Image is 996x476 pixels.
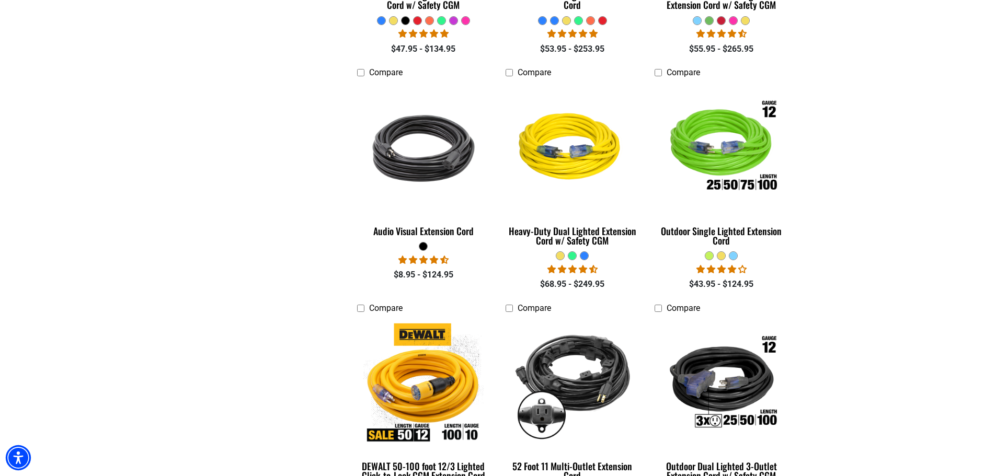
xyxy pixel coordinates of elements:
[357,83,490,242] a: black Audio Visual Extension Cord
[358,88,489,208] img: black
[357,43,490,55] div: $47.95 - $134.95
[357,269,490,281] div: $8.95 - $124.95
[506,43,639,55] div: $53.95 - $253.95
[656,88,787,208] img: Outdoor Single Lighted Extension Cord
[507,88,638,208] img: yellow
[696,264,747,274] span: 4.00 stars
[518,303,551,313] span: Compare
[506,83,639,251] a: yellow Heavy-Duty Dual Lighted Extension Cord w/ Safety CGM
[655,83,788,251] a: Outdoor Single Lighted Extension Cord Outdoor Single Lighted Extension Cord
[369,67,403,77] span: Compare
[655,278,788,291] div: $43.95 - $124.95
[398,255,449,265] span: 4.70 stars
[696,29,747,39] span: 4.61 stars
[506,278,639,291] div: $68.95 - $249.95
[6,445,31,470] div: Accessibility Menu
[358,323,489,444] img: DEWALT 50-100 foot 12/3 Lighted Click-to-Lock CGM Extension Cord 15A SJTW
[656,323,787,444] img: Outdoor Dual Lighted 3-Outlet Extension Cord w/ Safety CGM
[547,264,598,274] span: 4.64 stars
[667,67,700,77] span: Compare
[507,323,638,444] img: black
[398,29,449,39] span: 4.81 stars
[506,226,639,245] div: Heavy-Duty Dual Lighted Extension Cord w/ Safety CGM
[357,226,490,236] div: Audio Visual Extension Cord
[655,43,788,55] div: $55.95 - $265.95
[667,303,700,313] span: Compare
[369,303,403,313] span: Compare
[655,226,788,245] div: Outdoor Single Lighted Extension Cord
[547,29,598,39] span: 4.87 stars
[518,67,551,77] span: Compare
